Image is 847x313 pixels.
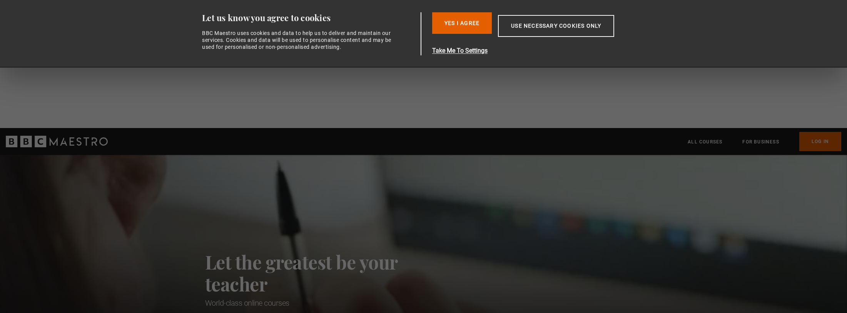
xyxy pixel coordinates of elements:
button: Use necessary cookies only [498,15,614,37]
button: Yes I Agree [432,12,492,34]
a: For business [742,138,779,146]
h2: Let the greatest be your teacher [205,251,432,294]
div: BBC Maestro uses cookies and data to help us to deliver and maintain our services. Cookies and da... [202,30,396,51]
a: All Courses [688,138,722,146]
nav: Primary [688,132,841,151]
button: Take Me To Settings [432,46,651,55]
a: Log In [799,132,841,151]
svg: BBC Maestro [6,136,108,147]
div: Let us know you agree to cookies [202,12,418,23]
